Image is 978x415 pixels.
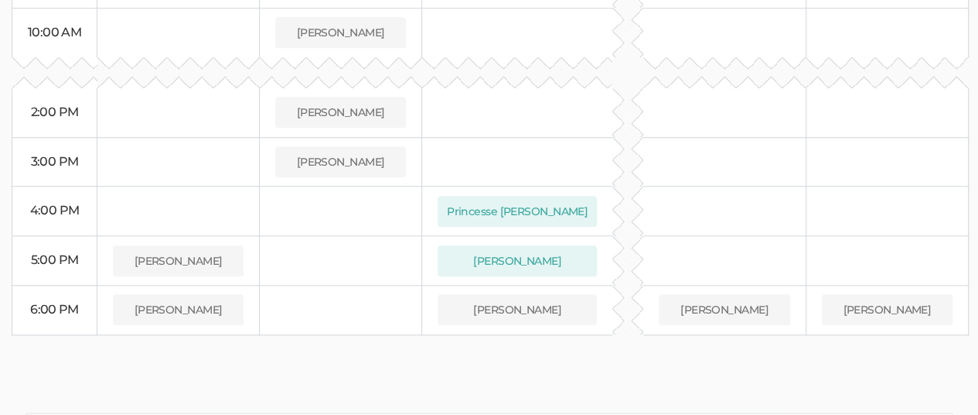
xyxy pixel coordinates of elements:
button: Princesse [PERSON_NAME] [438,196,597,227]
div: 10:00 AM [28,24,81,42]
div: 5:00 PM [28,252,81,269]
div: 4:00 PM [28,202,81,220]
button: [PERSON_NAME] [275,97,406,128]
div: 3:00 PM [28,153,81,171]
button: [PERSON_NAME] [275,146,406,177]
button: [PERSON_NAME] [113,294,244,325]
button: [PERSON_NAME] [438,245,597,276]
button: [PERSON_NAME] [113,245,244,276]
button: [PERSON_NAME] [822,294,952,325]
div: 6:00 PM [28,301,81,319]
button: [PERSON_NAME] [659,294,790,325]
iframe: Chat Widget [901,341,978,415]
button: [PERSON_NAME] [275,17,406,48]
div: 2:00 PM [28,104,81,122]
button: [PERSON_NAME] [438,294,597,325]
